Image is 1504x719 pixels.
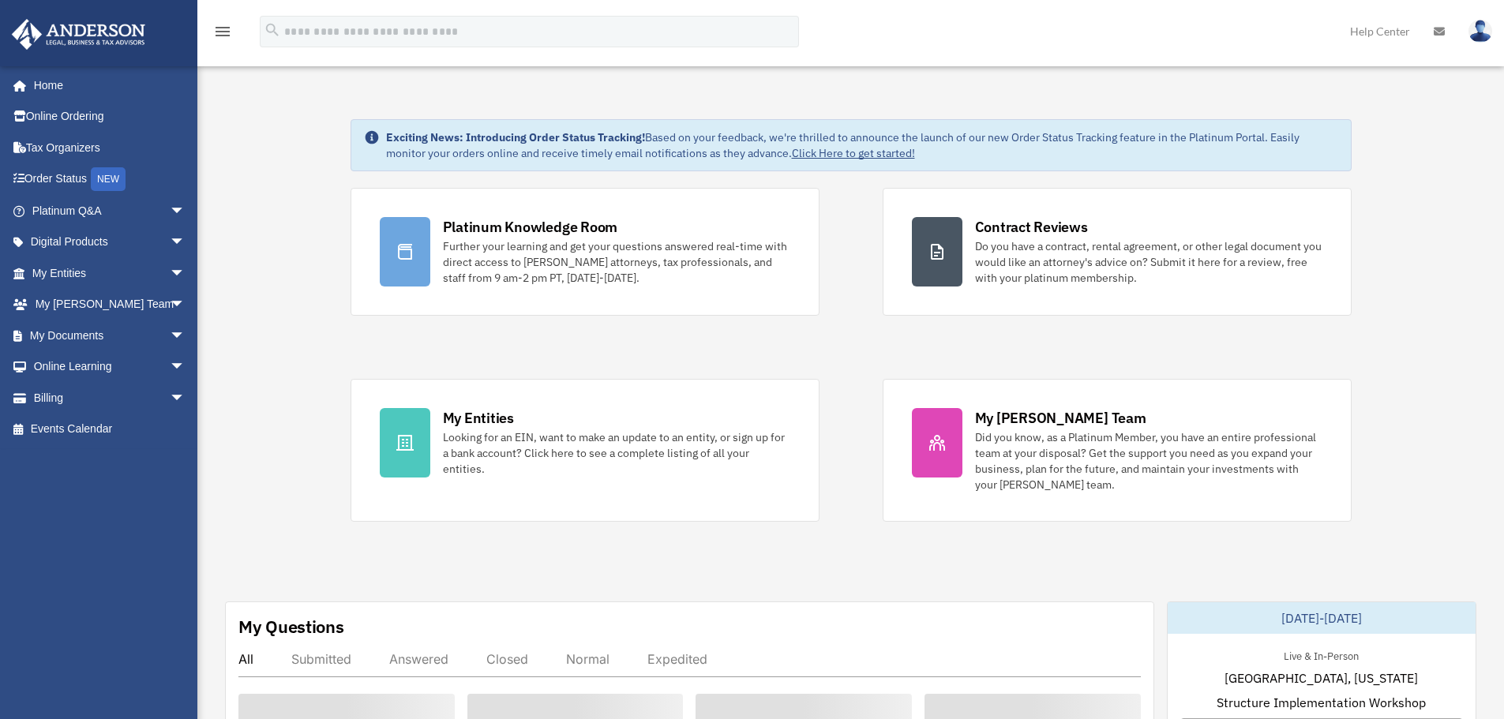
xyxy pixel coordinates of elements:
img: Anderson Advisors Platinum Portal [7,19,150,50]
a: My Documentsarrow_drop_down [11,320,209,351]
div: My Questions [238,615,344,638]
a: My Entitiesarrow_drop_down [11,257,209,289]
a: Billingarrow_drop_down [11,382,209,414]
span: arrow_drop_down [170,382,201,414]
a: menu [213,28,232,41]
div: Submitted [291,651,351,667]
div: Did you know, as a Platinum Member, you have an entire professional team at your disposal? Get th... [975,429,1322,492]
span: arrow_drop_down [170,320,201,352]
div: Further your learning and get your questions answered real-time with direct access to [PERSON_NAM... [443,238,790,286]
a: Platinum Q&Aarrow_drop_down [11,195,209,227]
div: Expedited [647,651,707,667]
div: Contract Reviews [975,217,1088,237]
a: Order StatusNEW [11,163,209,196]
div: Do you have a contract, rental agreement, or other legal document you would like an attorney's ad... [975,238,1322,286]
a: Online Learningarrow_drop_down [11,351,209,383]
a: My [PERSON_NAME] Team Did you know, as a Platinum Member, you have an entire professional team at... [883,379,1352,522]
div: Answered [389,651,448,667]
i: search [264,21,281,39]
div: [DATE]-[DATE] [1168,602,1476,634]
i: menu [213,22,232,41]
div: My Entities [443,408,514,428]
a: Events Calendar [11,414,209,445]
div: Looking for an EIN, want to make an update to an entity, or sign up for a bank account? Click her... [443,429,790,477]
span: arrow_drop_down [170,289,201,321]
a: My Entities Looking for an EIN, want to make an update to an entity, or sign up for a bank accoun... [351,379,820,522]
div: Platinum Knowledge Room [443,217,618,237]
strong: Exciting News: Introducing Order Status Tracking! [386,130,645,144]
a: Contract Reviews Do you have a contract, rental agreement, or other legal document you would like... [883,188,1352,316]
div: All [238,651,253,667]
img: User Pic [1468,20,1492,43]
div: Based on your feedback, we're thrilled to announce the launch of our new Order Status Tracking fe... [386,129,1338,161]
div: Normal [566,651,609,667]
a: Digital Productsarrow_drop_down [11,227,209,258]
a: Tax Organizers [11,132,209,163]
span: arrow_drop_down [170,227,201,259]
a: Click Here to get started! [792,146,915,160]
span: Structure Implementation Workshop [1217,693,1426,712]
span: arrow_drop_down [170,257,201,290]
span: arrow_drop_down [170,195,201,227]
a: Platinum Knowledge Room Further your learning and get your questions answered real-time with dire... [351,188,820,316]
span: arrow_drop_down [170,351,201,384]
a: Home [11,69,201,101]
a: My [PERSON_NAME] Teamarrow_drop_down [11,289,209,320]
div: NEW [91,167,126,191]
div: Closed [486,651,528,667]
span: [GEOGRAPHIC_DATA], [US_STATE] [1225,668,1418,687]
a: Online Ordering [11,101,209,133]
div: My [PERSON_NAME] Team [975,408,1146,428]
div: Live & In-Person [1271,646,1371,663]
